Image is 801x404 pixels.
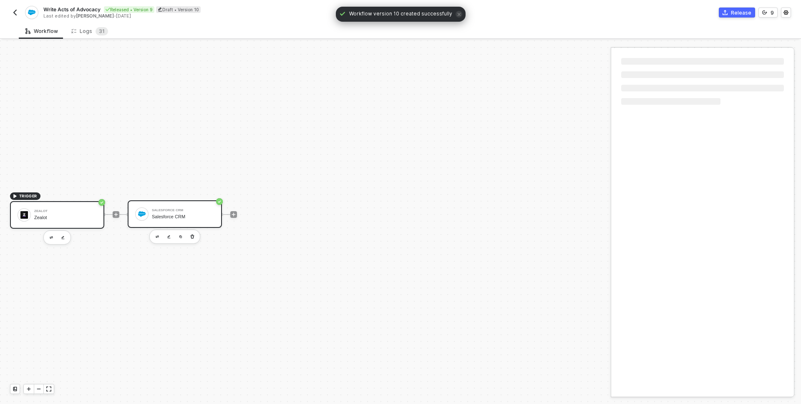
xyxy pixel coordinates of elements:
[76,13,114,19] span: [PERSON_NAME]
[98,199,105,206] span: icon-success-page
[10,8,20,18] button: back
[58,232,68,242] button: edit-cred
[46,386,51,391] span: icon-expand
[43,13,400,19] div: Last edited by - [DATE]
[723,10,728,15] span: icon-commerce
[71,27,108,35] div: Logs
[61,236,65,240] img: edit-cred
[176,232,186,242] button: copy-block
[26,386,31,391] span: icon-play
[762,10,767,15] span: icon-versioning
[156,6,201,13] div: Draft • Version 10
[164,232,174,242] button: edit-cred
[456,11,462,18] span: icon-close
[771,9,774,16] div: 9
[719,8,755,18] button: Release
[25,28,58,35] div: Workflow
[99,28,102,34] span: 3
[20,211,28,219] img: icon
[138,210,146,218] img: icon
[34,215,97,220] div: Zealot
[104,6,154,13] div: Released • Version 9
[152,209,214,212] div: Salesforce CRM
[731,9,751,16] div: Release
[34,210,97,213] div: Zealot
[113,212,118,217] span: icon-play
[349,10,452,18] span: Workflow version 10 created successfully
[19,193,37,199] span: TRIGGER
[43,6,101,13] span: Write Acts of Advocacy
[156,235,159,238] img: edit-cred
[96,27,108,35] sup: 31
[783,10,788,15] span: icon-settings
[13,194,18,199] span: icon-play
[152,214,214,220] div: Salesforce CRM
[339,10,346,17] span: icon-check
[28,9,35,16] img: integration-icon
[758,8,778,18] button: 9
[216,198,223,205] span: icon-success-page
[102,28,105,34] span: 1
[46,232,56,242] button: edit-cred
[158,7,162,12] span: icon-edit
[167,235,171,239] img: edit-cred
[231,212,236,217] span: icon-play
[179,235,182,238] img: copy-block
[152,232,162,242] button: edit-cred
[12,9,18,16] img: back
[36,386,41,391] span: icon-minus
[50,236,53,239] img: edit-cred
